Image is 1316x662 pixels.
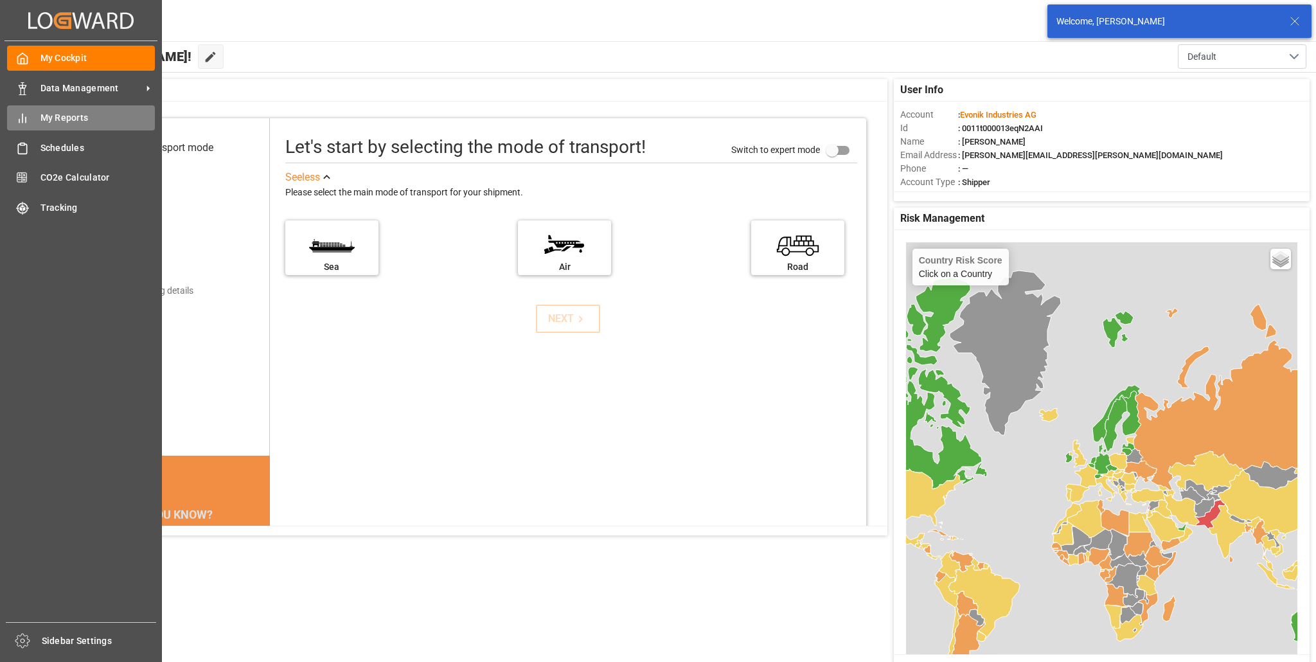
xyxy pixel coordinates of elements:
div: DID YOU KNOW? [71,501,269,528]
div: Click on a Country [919,255,1002,279]
a: Schedules [7,135,155,160]
span: Sidebar Settings [42,634,157,648]
span: : 0011t000013eqN2AAI [958,123,1043,133]
div: Please select the main mode of transport for your shipment. [285,185,857,201]
span: Risk Management [900,211,984,226]
span: User Info [900,82,943,98]
button: NEXT [536,305,600,333]
a: Layers [1270,249,1291,269]
span: Hello [PERSON_NAME]! [53,44,191,69]
span: : — [958,164,968,174]
span: : Shipper [958,177,990,187]
div: Select transport mode [114,140,213,156]
span: : [PERSON_NAME] [958,137,1026,147]
span: Default [1187,50,1216,64]
a: Tracking [7,195,155,220]
div: NEXT [548,311,587,327]
span: My Cockpit [40,51,156,65]
a: My Cockpit [7,46,155,71]
div: Welcome, [PERSON_NAME] [1056,15,1277,28]
a: My Reports [7,105,155,130]
div: See less [285,170,320,185]
a: CO2e Calculator [7,165,155,190]
span: Evonik Industries AG [960,110,1036,120]
span: Data Management [40,82,142,95]
span: : [958,110,1036,120]
span: Account [900,108,958,121]
div: Let's start by selecting the mode of transport! [285,134,646,161]
div: Road [758,260,838,274]
span: Phone [900,162,958,175]
span: Switch to expert mode [731,145,820,155]
div: Sea [292,260,372,274]
span: Account Type [900,175,958,189]
div: Air [524,260,605,274]
span: Schedules [40,141,156,155]
span: Name [900,135,958,148]
span: CO2e Calculator [40,171,156,184]
h4: Country Risk Score [919,255,1002,265]
button: open menu [1178,44,1306,69]
span: My Reports [40,111,156,125]
span: : [PERSON_NAME][EMAIL_ADDRESS][PERSON_NAME][DOMAIN_NAME] [958,150,1223,160]
span: Tracking [40,201,156,215]
span: Id [900,121,958,135]
span: Email Address [900,148,958,162]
